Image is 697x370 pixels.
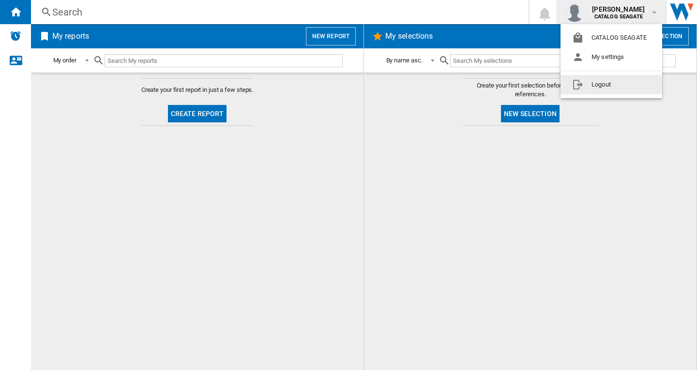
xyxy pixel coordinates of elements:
[561,75,662,94] button: Logout
[561,47,662,67] button: My settings
[561,28,662,47] button: CATALOG SEAGATE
